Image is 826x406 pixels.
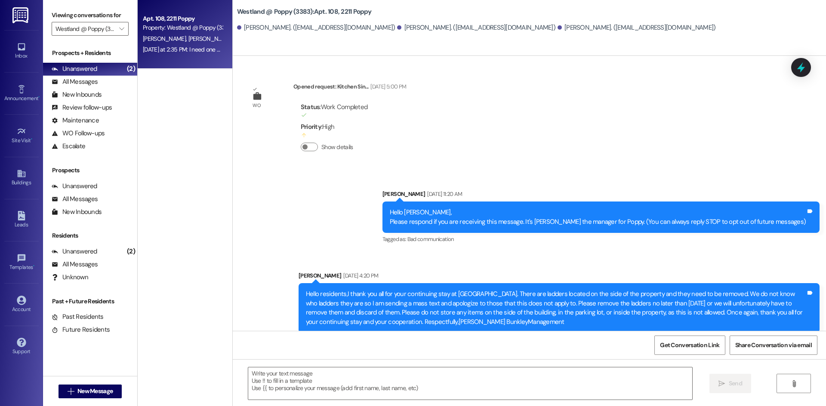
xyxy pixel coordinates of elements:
a: Buildings [4,166,39,189]
div: Prospects [43,166,137,175]
span: [PERSON_NAME] [188,35,234,43]
button: Get Conversation Link [654,336,725,355]
div: : High [301,120,367,140]
span: • [33,263,34,269]
div: [PERSON_NAME]. ([EMAIL_ADDRESS][DOMAIN_NAME]) [237,23,395,32]
div: : Work Completed [301,101,367,120]
i:  [718,380,725,387]
div: Hello [PERSON_NAME], Please respond if you are receiving this message. It's [PERSON_NAME] the man... [390,208,806,226]
label: Viewing conversations for [52,9,129,22]
div: Past + Future Residents [43,297,137,306]
div: WO [253,101,261,110]
span: Get Conversation Link [660,341,719,350]
b: Status [301,103,320,111]
div: Apt. 108, 2211 Poppy [143,14,222,23]
div: (2) [125,245,137,258]
div: Unanswered [52,247,97,256]
div: (2) [125,62,137,76]
span: Share Conversation via email [735,341,812,350]
div: [DATE] 5:00 PM [368,82,406,91]
b: Priority [301,122,321,131]
div: Residents [43,231,137,240]
div: [DATE] 4:20 PM [341,271,378,280]
span: Bad communication [407,235,454,243]
b: Westland @ Poppy (3383): Apt. 108, 2211 Poppy [237,7,371,16]
a: Templates • [4,251,39,274]
div: [DATE] 11:20 AM [425,189,462,198]
div: Unknown [52,273,88,282]
a: Site Visit • [4,124,39,147]
span: • [38,94,40,100]
div: Past Residents [52,312,104,321]
div: Maintenance [52,116,99,125]
div: WO Follow-ups [52,129,105,138]
a: Inbox [4,40,39,63]
div: [PERSON_NAME] [299,271,820,283]
i:  [119,25,124,32]
button: Send [709,374,751,393]
div: Unanswered [52,182,97,191]
div: All Messages [52,195,98,204]
div: Prospects + Residents [43,49,137,58]
input: All communities [55,22,115,36]
div: [DATE] at 2:35 PM: I need one as well please. [143,46,253,53]
button: Share Conversation via email [730,336,817,355]
span: New Message [77,387,113,396]
span: • [31,136,32,142]
div: Unanswered [52,64,97,73]
div: Opened request: Kitchen Sin... [293,82,406,94]
div: Review follow-ups [52,103,112,112]
i:  [791,380,797,387]
div: [PERSON_NAME]. ([EMAIL_ADDRESS][DOMAIN_NAME]) [558,23,716,32]
a: Leads [4,208,39,232]
span: Send [729,379,742,388]
button: New Message [59,385,122,398]
a: Support [4,335,39,358]
div: Escalate [52,142,85,151]
div: All Messages [52,77,98,86]
div: Future Residents [52,325,110,334]
div: [PERSON_NAME]. ([EMAIL_ADDRESS][DOMAIN_NAME]) [397,23,555,32]
div: Property: Westland @ Poppy (3383) [143,23,222,32]
div: New Inbounds [52,90,102,99]
div: New Inbounds [52,208,102,217]
a: Account [4,293,39,316]
span: [PERSON_NAME] [143,35,188,43]
div: Tagged as: [382,233,820,245]
i:  [68,388,74,395]
div: Hello residents,I thank you all for your continuing stay at [GEOGRAPHIC_DATA]. There are ladders ... [306,290,806,327]
div: [PERSON_NAME] [382,189,820,201]
img: ResiDesk Logo [12,7,30,23]
div: All Messages [52,260,98,269]
label: Show details [321,143,353,152]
